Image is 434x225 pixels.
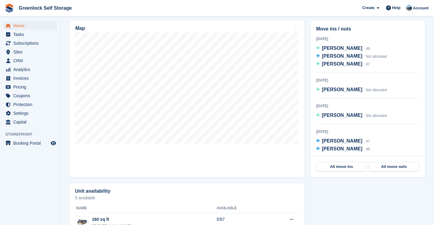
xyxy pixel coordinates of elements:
a: menu [3,65,57,74]
span: Capital [13,118,49,126]
th: Available [217,204,267,213]
span: [PERSON_NAME] [322,46,362,51]
span: 46 [366,47,370,51]
a: menu [3,109,57,117]
span: Invoices [13,74,49,82]
a: menu [3,118,57,126]
a: All move outs [369,162,419,172]
p: 5 available [75,196,299,200]
a: Map [69,20,304,177]
span: Home [13,21,49,30]
span: Settings [13,109,49,117]
span: 47 [366,139,370,143]
a: menu [3,92,57,100]
div: [DATE] [316,103,419,109]
span: 48 [366,147,370,151]
span: [PERSON_NAME] [322,146,362,151]
span: 87 [366,62,370,66]
a: [PERSON_NAME] 87 [316,60,370,68]
span: [PERSON_NAME] [322,113,362,118]
a: menu [3,30,57,39]
a: menu [3,100,57,109]
a: menu [3,74,57,82]
div: [DATE] [316,36,419,42]
a: menu [3,139,57,147]
a: [PERSON_NAME] Not allocated [316,86,387,94]
th: Name [75,204,217,213]
a: [PERSON_NAME] 46 [316,45,370,53]
span: Create [362,5,374,11]
a: [PERSON_NAME] 47 [316,137,370,145]
span: Booking Portal [13,139,49,147]
h2: Map [75,26,85,31]
span: Pricing [13,83,49,91]
span: Not allocated [366,88,387,92]
span: Not allocated [366,114,387,118]
img: Jamie Hamilton [406,5,412,11]
span: CRM [13,56,49,65]
span: Not allocated [366,54,387,59]
span: [PERSON_NAME] [322,53,362,59]
a: [PERSON_NAME] Not allocated [316,53,387,60]
div: 160 sq ft [92,216,132,223]
a: menu [3,56,57,65]
a: menu [3,39,57,47]
div: [DATE] [316,78,419,83]
span: [PERSON_NAME] [322,138,362,143]
a: Preview store [50,140,57,147]
a: menu [3,48,57,56]
img: stora-icon-8386f47178a22dfd0bd8f6a31ec36ba5ce8667c1dd55bd0f319d3a0aa187defe.svg [5,4,14,13]
span: Protection [13,100,49,109]
span: Help [392,5,401,11]
span: Analytics [13,65,49,74]
span: [PERSON_NAME] [322,61,362,66]
a: Greenlock Self Storage [16,3,74,13]
h2: Move ins / outs [316,25,419,33]
a: [PERSON_NAME] Not allocated [316,112,387,120]
span: Coupons [13,92,49,100]
span: Subscriptions [13,39,49,47]
span: Tasks [13,30,49,39]
a: menu [3,21,57,30]
h2: Unit availability [75,188,110,194]
span: Storefront [5,131,60,137]
a: [PERSON_NAME] 48 [316,145,370,153]
div: [DATE] [316,129,419,134]
a: All move ins [316,162,366,172]
a: menu [3,83,57,91]
span: Sites [13,48,49,56]
span: Account [413,5,429,11]
span: [PERSON_NAME] [322,87,362,92]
